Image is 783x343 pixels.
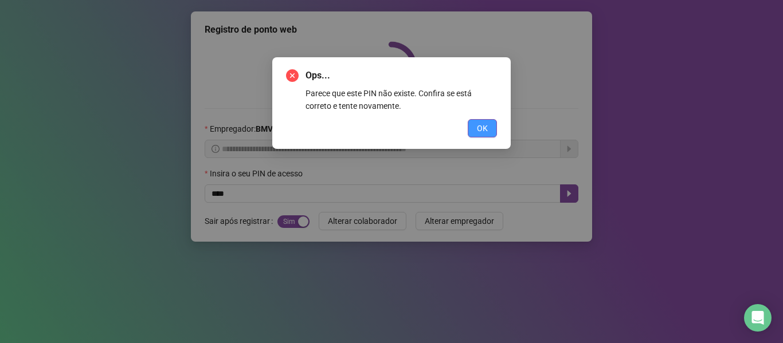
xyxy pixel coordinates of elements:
span: close-circle [286,69,299,82]
div: Parece que este PIN não existe. Confira se está correto e tente novamente. [306,87,497,112]
button: OK [468,119,497,137]
span: Ops... [306,69,497,82]
span: OK [477,122,488,135]
div: Open Intercom Messenger [744,304,772,332]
